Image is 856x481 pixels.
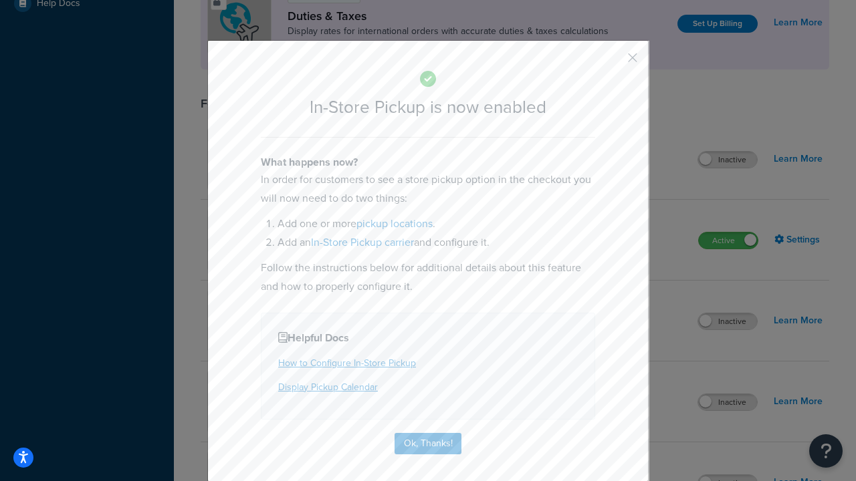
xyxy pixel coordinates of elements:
p: In order for customers to see a store pickup option in the checkout you will now need to do two t... [261,170,595,208]
a: Display Pickup Calendar [278,380,378,394]
a: How to Configure In-Store Pickup [278,356,416,370]
h4: Helpful Docs [278,330,578,346]
h2: In-Store Pickup is now enabled [261,98,595,117]
button: Ok, Thanks! [395,433,461,454]
a: pickup locations [356,216,433,231]
li: Add one or more . [278,214,595,233]
p: Follow the instructions below for additional details about this feature and how to properly confi... [261,259,595,296]
li: Add an and configure it. [278,233,595,252]
a: In-Store Pickup carrier [311,234,414,250]
h4: What happens now? [261,154,595,170]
